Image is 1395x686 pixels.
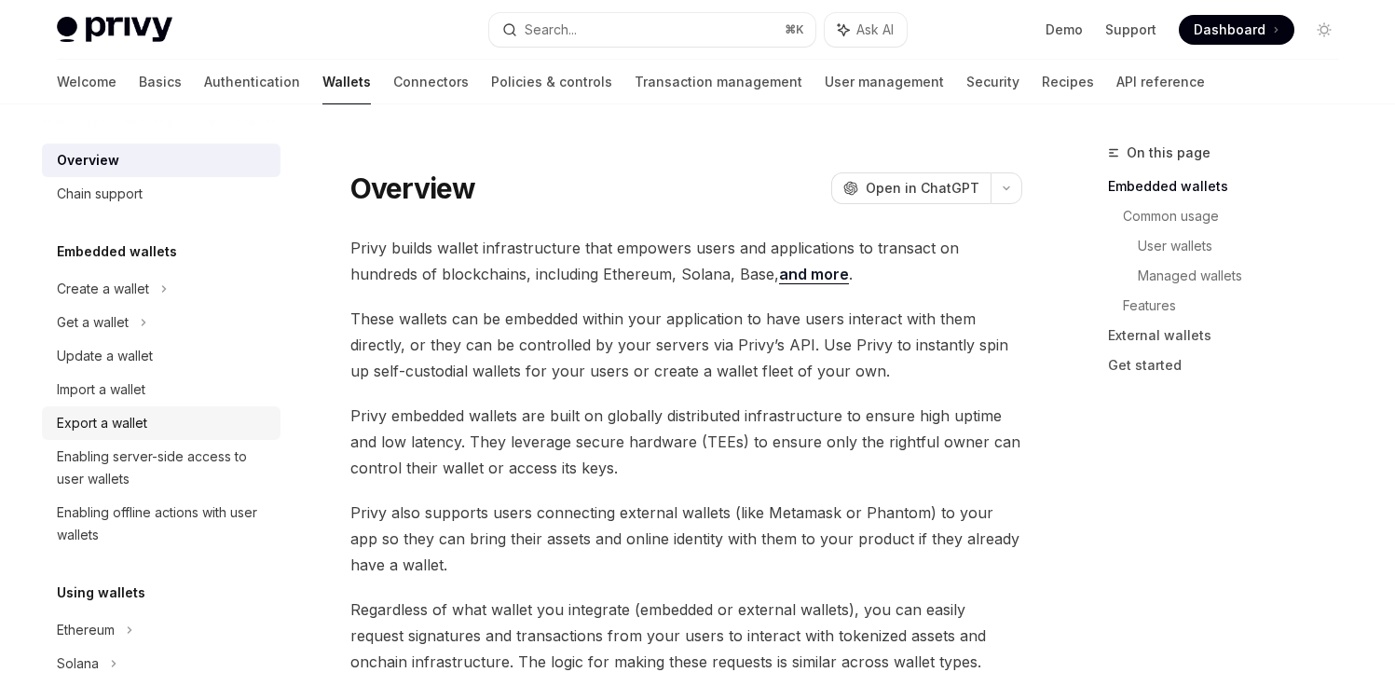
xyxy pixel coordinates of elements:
span: Privy builds wallet infrastructure that empowers users and applications to transact on hundreds o... [350,235,1022,287]
div: Solana [57,652,99,675]
a: Policies & controls [491,60,612,104]
button: Ask AI [825,13,907,47]
a: Welcome [57,60,116,104]
div: Enabling offline actions with user wallets [57,501,269,546]
div: Ethereum [57,619,115,641]
a: Security [966,60,1019,104]
a: Demo [1046,21,1083,39]
a: User wallets [1138,231,1354,261]
span: Privy embedded wallets are built on globally distributed infrastructure to ensure high uptime and... [350,403,1022,481]
div: Get a wallet [57,311,129,334]
button: Toggle dark mode [1309,15,1339,45]
a: Export a wallet [42,406,280,440]
a: Overview [42,144,280,177]
div: Enabling server-side access to user wallets [57,446,269,490]
div: Search... [525,19,577,41]
a: Enabling offline actions with user wallets [42,496,280,552]
a: Common usage [1123,201,1354,231]
div: Update a wallet [57,345,153,367]
span: Ask AI [856,21,894,39]
span: These wallets can be embedded within your application to have users interact with them directly, ... [350,306,1022,384]
a: Features [1123,291,1354,321]
span: ⌘ K [785,22,804,37]
a: Embedded wallets [1108,171,1354,201]
button: Open in ChatGPT [831,172,991,204]
a: Connectors [393,60,469,104]
a: Basics [139,60,182,104]
a: Managed wallets [1138,261,1354,291]
a: Chain support [42,177,280,211]
span: Open in ChatGPT [866,179,979,198]
span: On this page [1127,142,1210,164]
h5: Using wallets [57,582,145,604]
a: and more [779,265,849,284]
span: Regardless of what wallet you integrate (embedded or external wallets), you can easily request si... [350,597,1022,675]
span: Dashboard [1194,21,1265,39]
a: Get started [1108,350,1354,380]
div: Overview [57,149,119,171]
a: Wallets [322,60,371,104]
a: Update a wallet [42,339,280,373]
a: API reference [1116,60,1205,104]
div: Export a wallet [57,412,147,434]
h5: Embedded wallets [57,240,177,263]
a: Authentication [204,60,300,104]
a: Enabling server-side access to user wallets [42,440,280,496]
a: User management [825,60,944,104]
a: Transaction management [635,60,802,104]
a: Recipes [1042,60,1094,104]
a: External wallets [1108,321,1354,350]
div: Create a wallet [57,278,149,300]
div: Import a wallet [57,378,145,401]
a: Support [1105,21,1156,39]
button: Search...⌘K [489,13,815,47]
img: light logo [57,17,172,43]
h1: Overview [350,171,476,205]
div: Chain support [57,183,143,205]
span: Privy also supports users connecting external wallets (like Metamask or Phantom) to your app so t... [350,500,1022,578]
a: Import a wallet [42,373,280,406]
a: Dashboard [1179,15,1294,45]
